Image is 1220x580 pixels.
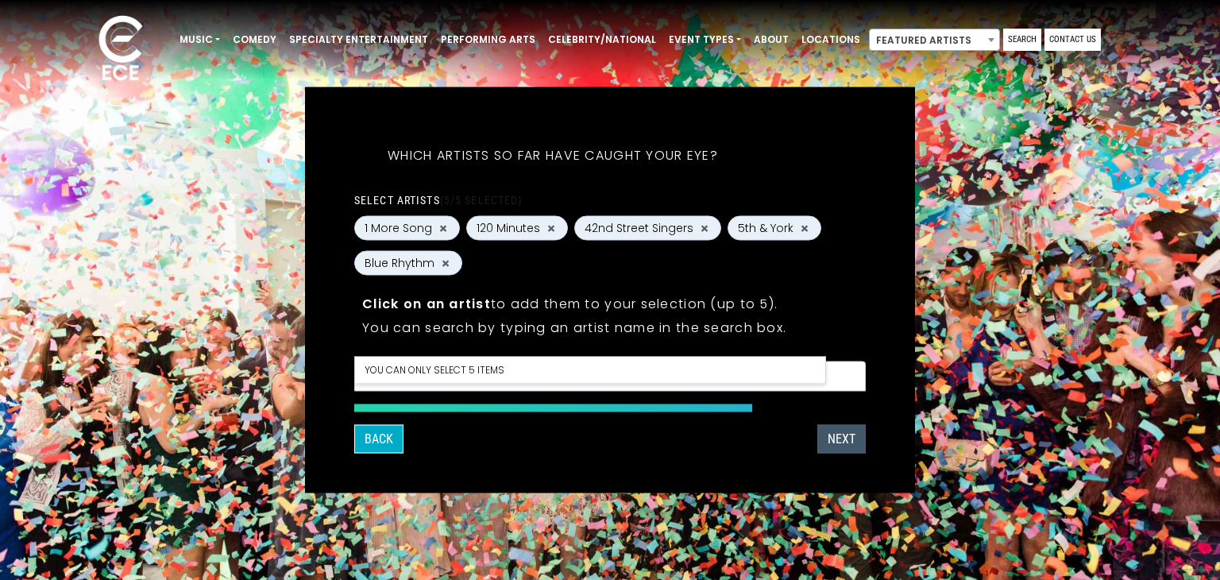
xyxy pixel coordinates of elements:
a: Specialty Entertainment [283,26,434,53]
button: Remove 120 Minutes [545,221,558,235]
button: Remove 5th & York [798,221,811,235]
span: (5/5 selected) [440,194,523,207]
li: You can only select 5 items [355,356,825,383]
span: 42nd Street Singers [585,220,693,237]
button: Back [354,425,403,454]
h5: Which artists so far have caught your eye? [354,127,751,184]
a: Contact Us [1044,29,1101,51]
a: Performing Arts [434,26,542,53]
span: 5th & York [738,220,793,237]
button: Next [817,425,866,454]
button: Remove Blue Rhythm [439,256,452,270]
span: 120 Minutes [477,220,540,237]
a: Search [1003,29,1041,51]
strong: Click on an artist [362,295,491,313]
span: Featured Artists [869,29,1000,51]
span: 1 More Song [365,220,432,237]
button: Remove 42nd Street Singers [698,221,711,235]
a: Locations [795,26,867,53]
a: Music [173,26,226,53]
a: Comedy [226,26,283,53]
button: Remove 1 More Song [437,221,450,235]
span: Featured Artists [870,29,999,52]
label: Select artists [354,193,522,207]
a: Celebrity/National [542,26,662,53]
p: You can search by typing an artist name in the search box. [362,318,858,338]
p: to add them to your selection (up to 5). [362,294,858,314]
img: ece_new_logo_whitev2-1.png [81,11,160,88]
a: About [747,26,795,53]
span: Blue Rhythm [365,255,434,272]
a: Event Types [662,26,747,53]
